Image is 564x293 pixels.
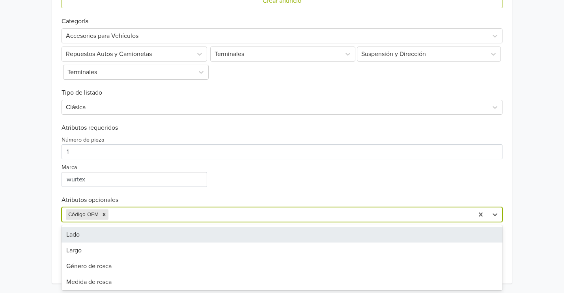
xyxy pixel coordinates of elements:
h6: Atributos opcionales [62,196,503,204]
h6: Atributos requeridos [62,124,503,132]
label: Marca [62,163,77,172]
div: Género de rosca [62,258,503,274]
h6: Categoría [62,8,503,25]
h6: Tipo de listado [62,80,503,97]
div: Lado [62,227,503,243]
div: Medida de rosca [62,274,503,290]
div: Remove Código OEM [100,209,108,220]
div: Código OEM [66,209,100,220]
div: Largo [62,243,503,258]
label: Número de pieza [62,136,105,144]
